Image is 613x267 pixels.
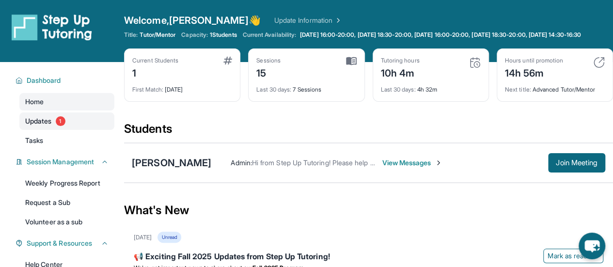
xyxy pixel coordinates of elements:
[19,93,114,110] a: Home
[505,80,605,94] div: Advanced Tutor/Mentor
[556,160,597,166] span: Join Meeting
[381,64,420,80] div: 10h 4m
[23,76,109,85] button: Dashboard
[243,31,296,39] span: Current Availability:
[300,31,581,39] span: [DATE] 16:00-20:00, [DATE] 18:30-20:00, [DATE] 16:00-20:00, [DATE] 18:30-20:00, [DATE] 14:30-16:30
[140,31,175,39] span: Tutor/Mentor
[435,159,442,167] img: Chevron-Right
[23,157,109,167] button: Session Management
[382,158,442,168] span: View Messages
[132,80,232,94] div: [DATE]
[132,64,178,80] div: 1
[548,153,605,173] button: Join Meeting
[25,116,52,126] span: Updates
[19,174,114,192] a: Weekly Progress Report
[19,213,114,231] a: Volunteer as a sub
[12,14,92,41] img: logo
[381,86,416,93] span: Last 30 days :
[256,80,356,94] div: 7 Sessions
[469,57,481,68] img: card
[181,31,208,39] span: Capacity:
[346,57,357,65] img: card
[332,16,342,25] img: Chevron Right
[25,97,44,107] span: Home
[27,76,61,85] span: Dashboard
[298,31,583,39] a: [DATE] 16:00-20:00, [DATE] 18:30-20:00, [DATE] 16:00-20:00, [DATE] 18:30-20:00, [DATE] 14:30-16:30
[27,157,94,167] span: Session Management
[132,86,163,93] span: First Match :
[157,232,181,243] div: Unread
[593,57,605,68] img: card
[134,251,603,264] div: 📢 Exciting Fall 2025 Updates from Step Up Tutoring!
[124,14,261,27] span: Welcome, [PERSON_NAME] 👋
[505,64,563,80] div: 14h 56m
[19,112,114,130] a: Updates1
[548,251,587,261] span: Mark as read
[124,31,138,39] span: Title:
[579,233,605,259] button: chat-button
[132,57,178,64] div: Current Students
[25,136,43,145] span: Tasks
[56,116,65,126] span: 1
[256,86,291,93] span: Last 30 days :
[256,64,281,80] div: 15
[505,57,563,64] div: Hours until promotion
[274,16,342,25] a: Update Information
[543,249,603,263] button: Mark as read
[132,156,211,170] div: [PERSON_NAME]
[134,234,152,241] div: [DATE]
[505,86,531,93] span: Next title :
[27,238,92,248] span: Support & Resources
[381,57,420,64] div: Tutoring hours
[381,80,481,94] div: 4h 32m
[256,57,281,64] div: Sessions
[23,238,109,248] button: Support & Resources
[19,132,114,149] a: Tasks
[19,194,114,211] a: Request a Sub
[210,31,237,39] span: 1 Students
[231,158,251,167] span: Admin :
[223,57,232,64] img: card
[124,121,613,142] div: Students
[124,189,613,232] div: What's New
